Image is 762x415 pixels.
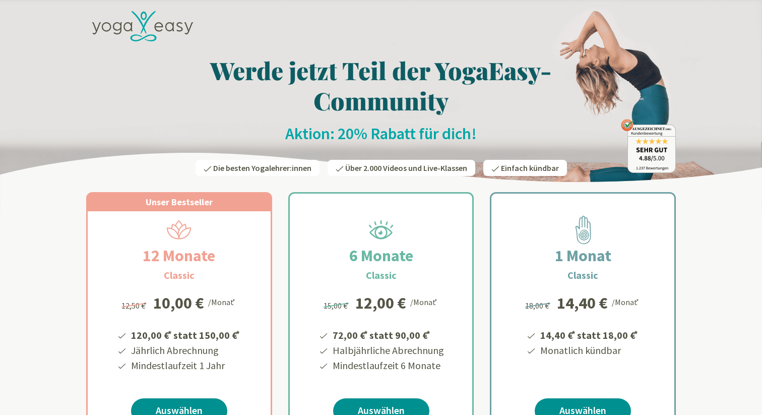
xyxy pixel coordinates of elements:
[130,343,241,358] li: Jährlich Abrechnung
[557,295,608,311] div: 14,40 €
[130,326,241,343] li: 120,00 € statt 150,00 €
[208,295,237,308] div: /Monat
[621,119,676,173] img: ausgezeichnet_badge.png
[525,301,552,311] span: 18,00 €
[345,163,467,173] span: Über 2.000 Videos und Live-Klassen
[324,301,350,311] span: 15,00 €
[355,295,406,311] div: 12,00 €
[531,244,636,268] h2: 1 Monat
[410,295,439,308] div: /Monat
[331,326,444,343] li: 72,00 € statt 90,00 €
[366,268,397,283] h3: Classic
[146,196,213,208] span: Unser Bestseller
[539,343,640,358] li: Monatlich kündbar
[164,268,195,283] h3: Classic
[325,244,437,268] h2: 6 Monate
[612,295,641,308] div: /Monat
[213,163,311,173] span: Die besten Yogalehrer:innen
[130,358,241,373] li: Mindestlaufzeit 1 Jahr
[86,55,676,115] h1: Werde jetzt Teil der YogaEasy-Community
[86,124,676,144] h2: Aktion: 20% Rabatt für dich!
[501,163,559,173] span: Einfach kündbar
[118,244,239,268] h2: 12 Monate
[331,343,444,358] li: Halbjährliche Abrechnung
[539,326,640,343] li: 14,40 € statt 18,00 €
[567,268,598,283] h3: Classic
[121,301,148,311] span: 12,50 €
[153,295,204,311] div: 10,00 €
[331,358,444,373] li: Mindestlaufzeit 6 Monate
